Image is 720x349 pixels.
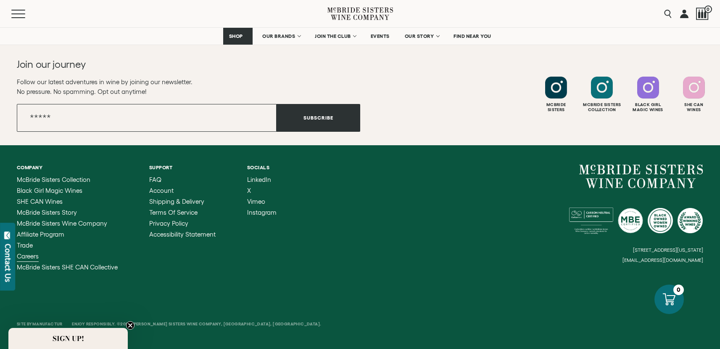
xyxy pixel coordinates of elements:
button: Subscribe [277,104,360,132]
a: Follow McBride Sisters Collection on Instagram Mcbride SistersCollection [580,77,624,112]
span: OUR STORY [405,33,434,39]
a: Affiliate Program [17,231,118,238]
span: Vimeo [247,198,265,205]
span: Terms of Service [149,209,198,216]
span: McBride Sisters Wine Company [17,220,107,227]
h2: Join our journey [17,58,326,71]
span: SHOP [229,33,243,39]
a: McBride Sisters Collection [17,176,118,183]
a: SHE CAN Wines [17,198,118,205]
a: EVENTS [365,28,395,45]
a: FIND NEAR YOU [448,28,497,45]
small: [EMAIL_ADDRESS][DOMAIN_NAME] [622,257,703,263]
span: SIGN UP! [53,333,84,344]
div: Black Girl Magic Wines [626,102,670,112]
button: Close teaser [126,321,135,330]
span: 0 [704,5,712,13]
span: Enjoy Responsibly. ©2025 [PERSON_NAME] Sisters Wine Company, [GEOGRAPHIC_DATA], [GEOGRAPHIC_DATA]. [72,322,321,326]
a: Account [149,187,216,194]
a: Vimeo [247,198,277,205]
a: JOIN THE CLUB [309,28,361,45]
span: LinkedIn [247,176,271,183]
a: LinkedIn [247,176,277,183]
a: Follow SHE CAN Wines on Instagram She CanWines [672,77,716,112]
a: McBride Sisters Wine Company [579,165,703,188]
div: Contact Us [4,244,12,282]
small: [STREET_ADDRESS][US_STATE] [633,247,703,253]
a: Terms of Service [149,209,216,216]
span: SHE CAN Wines [17,198,63,205]
a: Follow Black Girl Magic Wines on Instagram Black GirlMagic Wines [626,77,670,112]
span: Trade [17,242,33,249]
p: Follow our latest adventures in wine by joining our newsletter. No pressure. No spamming. Opt out... [17,77,360,96]
span: FAQ [149,176,161,183]
a: Instagram [247,209,277,216]
a: FAQ [149,176,216,183]
a: Trade [17,242,118,249]
div: She Can Wines [672,102,716,112]
a: X [247,187,277,194]
span: McBride Sisters Collection [17,176,90,183]
a: SHOP [223,28,253,45]
button: Mobile Menu Trigger [11,10,42,18]
a: McBride Sisters Story [17,209,118,216]
span: McBride Sisters SHE CAN Collective [17,264,118,271]
div: 0 [673,285,684,295]
span: Site By [17,322,63,326]
a: Shipping & Delivery [149,198,216,205]
a: McBride Sisters Wine Company [17,220,118,227]
span: Privacy Policy [149,220,188,227]
span: Careers [17,253,39,260]
a: Careers [17,253,118,260]
div: SIGN UP!Close teaser [8,328,128,349]
span: EVENTS [371,33,390,39]
span: McBride Sisters Story [17,209,77,216]
span: Accessibility Statement [149,231,216,238]
span: Black Girl Magic Wines [17,187,82,194]
span: FIND NEAR YOU [454,33,491,39]
a: Manufactur [32,322,63,326]
span: JOIN THE CLUB [315,33,351,39]
div: Mcbride Sisters Collection [580,102,624,112]
span: OUR BRANDS [262,33,295,39]
span: Account [149,187,174,194]
input: Email [17,104,277,132]
a: Privacy Policy [149,220,216,227]
div: Mcbride Sisters [534,102,578,112]
a: McBride Sisters SHE CAN Collective [17,264,118,271]
a: Black Girl Magic Wines [17,187,118,194]
a: Accessibility Statement [149,231,216,238]
a: OUR STORY [399,28,444,45]
a: OUR BRANDS [257,28,305,45]
span: Affiliate Program [17,231,64,238]
span: X [247,187,251,194]
span: Shipping & Delivery [149,198,204,205]
a: Follow McBride Sisters on Instagram McbrideSisters [534,77,578,112]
